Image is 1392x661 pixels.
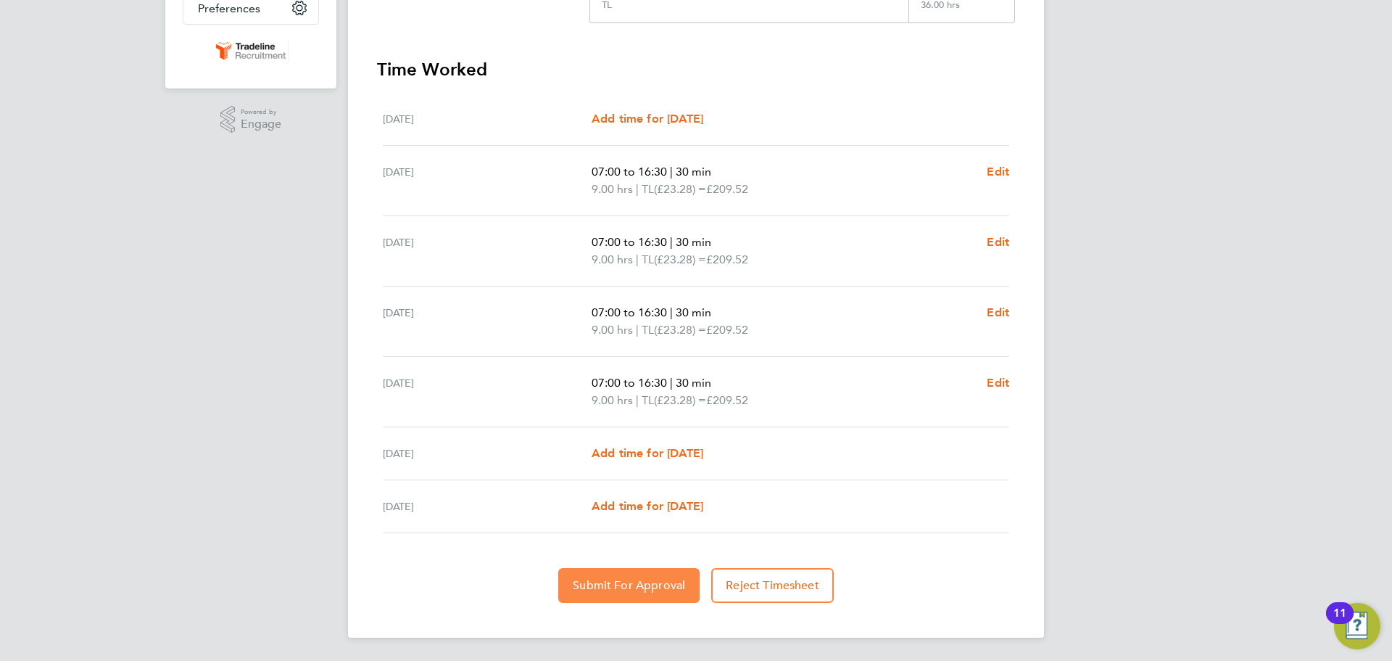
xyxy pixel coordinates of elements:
[987,305,1009,319] span: Edit
[636,253,639,266] span: |
[377,58,1015,81] h3: Time Worked
[654,393,706,407] span: (£23.28) =
[592,253,633,266] span: 9.00 hrs
[987,374,1009,392] a: Edit
[642,392,654,409] span: TL
[592,445,703,462] a: Add time for [DATE]
[726,578,819,593] span: Reject Timesheet
[383,234,592,268] div: [DATE]
[383,498,592,515] div: [DATE]
[706,182,748,196] span: £209.52
[592,393,633,407] span: 9.00 hrs
[383,374,592,409] div: [DATE]
[987,165,1009,178] span: Edit
[1334,603,1380,649] button: Open Resource Center, 11 new notifications
[198,1,260,15] span: Preferences
[592,112,703,126] span: Add time for [DATE]
[706,323,748,337] span: £209.52
[592,110,703,128] a: Add time for [DATE]
[592,235,667,249] span: 07:00 to 16:30
[670,305,673,319] span: |
[676,376,711,390] span: 30 min
[987,235,1009,249] span: Edit
[987,304,1009,321] a: Edit
[654,323,706,337] span: (£23.28) =
[213,39,289,62] img: tradelinerecruitment-logo-retina.png
[383,445,592,462] div: [DATE]
[676,165,711,178] span: 30 min
[592,498,703,515] a: Add time for [DATE]
[241,106,281,118] span: Powered by
[670,165,673,178] span: |
[711,568,834,603] button: Reject Timesheet
[592,376,667,390] span: 07:00 to 16:30
[592,165,667,178] span: 07:00 to 16:30
[987,376,1009,390] span: Edit
[642,321,654,339] span: TL
[592,446,703,460] span: Add time for [DATE]
[670,376,673,390] span: |
[383,163,592,198] div: [DATE]
[676,235,711,249] span: 30 min
[220,106,282,134] a: Powered byEngage
[592,323,633,337] span: 9.00 hrs
[636,182,639,196] span: |
[183,39,319,62] a: Go to home page
[676,305,711,319] span: 30 min
[642,181,654,198] span: TL
[592,305,667,319] span: 07:00 to 16:30
[383,110,592,128] div: [DATE]
[670,235,673,249] span: |
[706,253,748,266] span: £209.52
[987,234,1009,251] a: Edit
[642,251,654,268] span: TL
[636,393,639,407] span: |
[592,182,633,196] span: 9.00 hrs
[654,182,706,196] span: (£23.28) =
[558,568,700,603] button: Submit For Approval
[592,499,703,513] span: Add time for [DATE]
[241,118,281,131] span: Engage
[706,393,748,407] span: £209.52
[573,578,685,593] span: Submit For Approval
[383,304,592,339] div: [DATE]
[636,323,639,337] span: |
[987,163,1009,181] a: Edit
[1333,613,1346,632] div: 11
[654,253,706,266] span: (£23.28) =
